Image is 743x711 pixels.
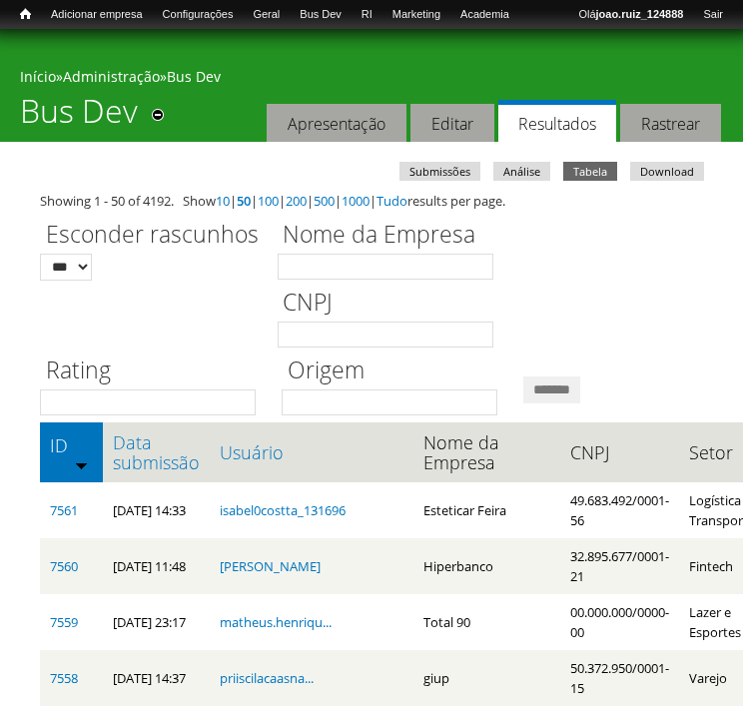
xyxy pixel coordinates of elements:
td: 32.895.677/0001-21 [560,538,679,594]
a: Análise [493,162,550,181]
strong: joao.ruiz_124888 [596,8,684,20]
a: priiscilacaasna... [220,669,314,687]
th: Nome da Empresa [413,422,560,482]
td: [DATE] 11:48 [103,538,210,594]
a: Download [630,162,704,181]
a: Início [20,67,56,86]
label: Esconder rascunhos [40,218,265,254]
td: [DATE] 14:37 [103,650,210,706]
h1: Bus Dev [20,92,138,142]
div: Showing 1 - 50 of 4192. Show | | | | | | results per page. [40,191,703,211]
a: Administração [63,67,160,86]
td: 50.372.950/0001-15 [560,650,679,706]
a: [PERSON_NAME] [220,557,321,575]
a: ID [50,435,93,455]
a: isabel0costta_131696 [220,501,346,519]
a: 7561 [50,501,78,519]
a: 7559 [50,613,78,631]
a: 50 [237,192,251,210]
label: Nome da Empresa [278,218,506,254]
a: Início [10,5,41,24]
a: Adicionar empresa [41,5,153,25]
td: Esteticar Feira [413,482,560,538]
a: Submissões [399,162,480,181]
a: 200 [286,192,307,210]
a: 100 [258,192,279,210]
a: 7558 [50,669,78,687]
a: Bus Dev [290,5,352,25]
td: giup [413,650,560,706]
a: Sair [693,5,733,25]
a: Editar [410,104,494,143]
a: Resultados [498,100,616,143]
a: Configurações [153,5,244,25]
a: 7560 [50,557,78,575]
a: Data submissão [113,432,200,472]
a: Olájoao.ruiz_124888 [568,5,693,25]
td: [DATE] 23:17 [103,594,210,650]
a: RI [352,5,382,25]
a: 1000 [342,192,370,210]
td: 49.683.492/0001-56 [560,482,679,538]
a: Academia [450,5,519,25]
a: Tudo [376,192,407,210]
a: Marketing [382,5,450,25]
img: ordem crescente [75,458,88,471]
div: » » [20,67,723,92]
th: CNPJ [560,422,679,482]
a: 500 [314,192,335,210]
label: Origem [282,354,510,389]
label: CNPJ [278,286,506,322]
a: Tabela [563,162,617,181]
td: [DATE] 14:33 [103,482,210,538]
td: Total 90 [413,594,560,650]
a: Usuário [220,442,403,462]
label: Rating [40,354,269,389]
td: Hiperbanco [413,538,560,594]
a: Geral [243,5,290,25]
a: Bus Dev [167,67,221,86]
a: 10 [216,192,230,210]
a: Rastrear [620,104,721,143]
td: 00.000.000/0000-00 [560,594,679,650]
span: Início [20,7,31,21]
a: Apresentação [267,104,406,143]
a: matheus.henriqu... [220,613,332,631]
